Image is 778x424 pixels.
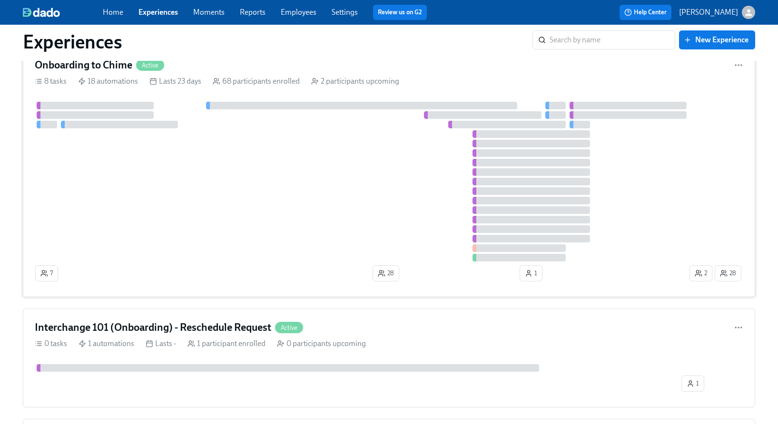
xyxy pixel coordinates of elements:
[624,8,667,17] span: Help Center
[525,269,537,278] span: 1
[695,269,707,278] span: 2
[687,379,699,388] span: 1
[679,7,738,18] p: [PERSON_NAME]
[23,30,122,53] h1: Experiences
[213,76,300,87] div: 68 participants enrolled
[620,5,671,20] button: Help Center
[193,8,225,17] a: Moments
[550,30,675,49] input: Search by name
[187,338,266,349] div: 1 participant enrolled
[35,338,67,349] div: 0 tasks
[35,320,271,335] h4: Interchange 101 (Onboarding) - Reschedule Request
[332,8,358,17] a: Settings
[136,62,164,69] span: Active
[281,8,316,17] a: Employees
[79,338,134,349] div: 1 automations
[78,76,138,87] div: 18 automations
[103,8,123,17] a: Home
[275,324,303,331] span: Active
[378,8,422,17] a: Review us on G2
[146,338,176,349] div: Lasts -
[679,6,755,19] button: [PERSON_NAME]
[277,338,366,349] div: 0 participants upcoming
[40,269,53,278] span: 7
[373,265,399,281] button: 28
[686,35,748,45] span: New Experience
[23,308,755,407] a: Interchange 101 (Onboarding) - Reschedule RequestActive0 tasks 1 automations Lasts - 1 participan...
[679,30,755,49] button: New Experience
[681,376,704,392] button: 1
[23,46,755,297] a: Onboarding to ChimeActive8 tasks 18 automations Lasts 23 days 68 participants enrolled 2 particip...
[715,265,741,281] button: 28
[311,76,399,87] div: 2 participants upcoming
[35,58,132,72] h4: Onboarding to Chime
[23,8,103,17] a: dado
[378,269,394,278] span: 28
[689,265,712,281] button: 2
[35,265,58,281] button: 7
[720,269,736,278] span: 28
[35,76,67,87] div: 8 tasks
[373,5,427,20] button: Review us on G2
[23,8,60,17] img: dado
[138,8,178,17] a: Experiences
[240,8,266,17] a: Reports
[149,76,201,87] div: Lasts 23 days
[520,265,542,281] button: 1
